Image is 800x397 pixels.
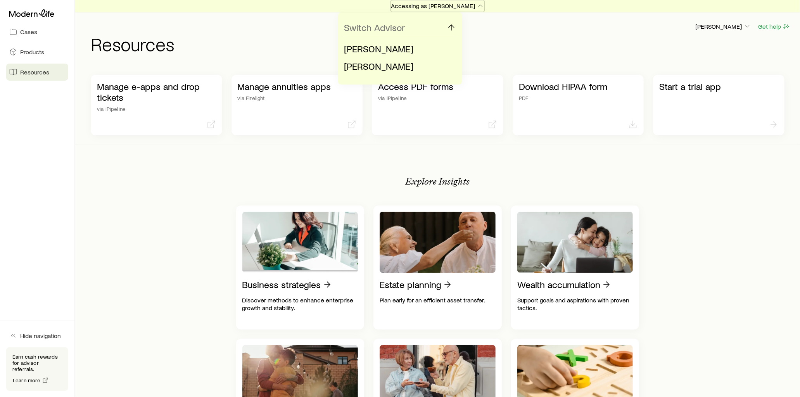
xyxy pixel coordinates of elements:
[6,347,68,391] div: Earn cash rewards for advisor referrals.Learn more
[242,279,321,290] p: Business strategies
[519,95,638,101] p: PDF
[378,81,497,92] p: Access PDF forms
[344,43,414,54] span: [PERSON_NAME]
[6,327,68,344] button: Hide navigation
[513,75,644,135] a: Download HIPAA formPDF
[344,22,405,33] p: Switch Advisor
[517,279,600,290] p: Wealth accumulation
[242,212,358,273] img: Business strategies
[97,106,216,112] p: via iPipeline
[13,378,41,383] span: Learn more
[344,60,414,72] span: [PERSON_NAME]
[511,205,639,330] a: Wealth accumulationSupport goals and aspirations with proven tactics.
[238,81,357,92] p: Manage annuities apps
[20,332,61,340] span: Hide navigation
[97,81,216,103] p: Manage e-apps and drop tickets
[236,205,365,330] a: Business strategiesDiscover methods to enhance enterprise growth and stability.
[373,205,502,330] a: Estate planningPlan early for an efficient asset transfer.
[344,40,451,58] li: Ari Fischman
[344,58,451,75] li: Todd Wolfe
[380,296,496,304] p: Plan early for an efficient asset transfer.
[519,81,638,92] p: Download HIPAA form
[12,354,62,372] p: Earn cash rewards for advisor referrals.
[242,296,358,312] p: Discover methods to enhance enterprise growth and stability.
[391,2,484,10] p: Accessing as [PERSON_NAME]
[517,296,633,312] p: Support goals and aspirations with proven tactics.
[380,279,441,290] p: Estate planning
[378,95,497,101] p: via iPipeline
[238,95,357,101] p: via Firelight
[659,81,778,92] p: Start a trial app
[517,212,633,273] img: Wealth accumulation
[406,176,470,187] p: Explore Insights
[380,212,496,273] img: Estate planning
